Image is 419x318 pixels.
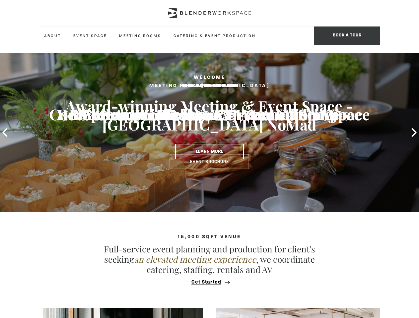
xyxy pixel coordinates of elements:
span: Get Started [191,280,221,285]
a: Event Space [68,26,112,45]
a: About [39,26,66,45]
a: Event Brochure [170,154,249,169]
p: Full-service event planning and production for client's seeking , we coordinate catering, staffin... [94,244,326,275]
a: Learn More [175,144,244,159]
h2: Food & Beverage [21,82,398,90]
span: Book a tour [314,26,380,45]
a: Catering & Event Production [168,26,261,45]
a: Meeting Rooms [114,26,167,45]
em: an elevated meeting experience [134,253,256,265]
h2: Welcome [21,74,398,82]
button: Get Started [189,279,230,285]
h3: Elegant, Delicious & 5-star Catering [21,105,398,124]
h4: 15,000 sqft venue [39,234,380,239]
